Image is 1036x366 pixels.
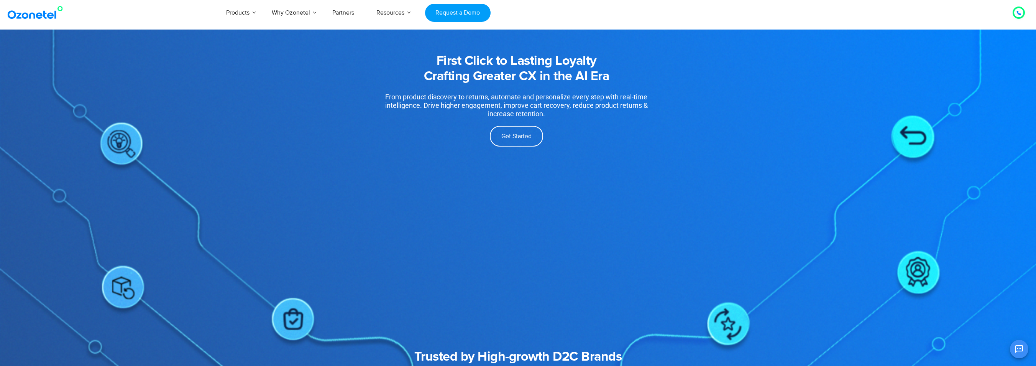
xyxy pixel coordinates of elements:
button: Open chat [1010,340,1028,358]
a: Request a Demo [425,4,491,22]
a: Get Started [490,126,543,147]
span: Get Started [501,133,532,139]
h2: First Click to Lasting Loyalty Crafting Greater CX in the AI Era [357,54,676,84]
div: From product discovery to returns, automate and personalize every step with real-time intelligenc... [376,93,657,118]
h2: Trusted by High-growth D2C Brands [290,350,746,365]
